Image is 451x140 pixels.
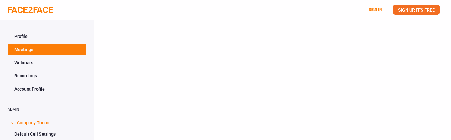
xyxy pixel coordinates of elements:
[9,122,15,124] span: >
[8,57,86,69] a: Webinars
[17,116,51,128] span: Company Theme
[393,5,440,15] a: SIGN UP, IT'S FREE
[8,30,86,42] a: Profile
[8,44,86,55] a: Meetings
[8,83,86,95] a: Account Profile
[8,128,86,140] a: Default Call Settings
[8,5,53,15] a: FACE2FACE
[8,70,86,82] a: Recordings
[8,107,86,111] h2: ADMIN
[369,8,382,12] a: SIGN IN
